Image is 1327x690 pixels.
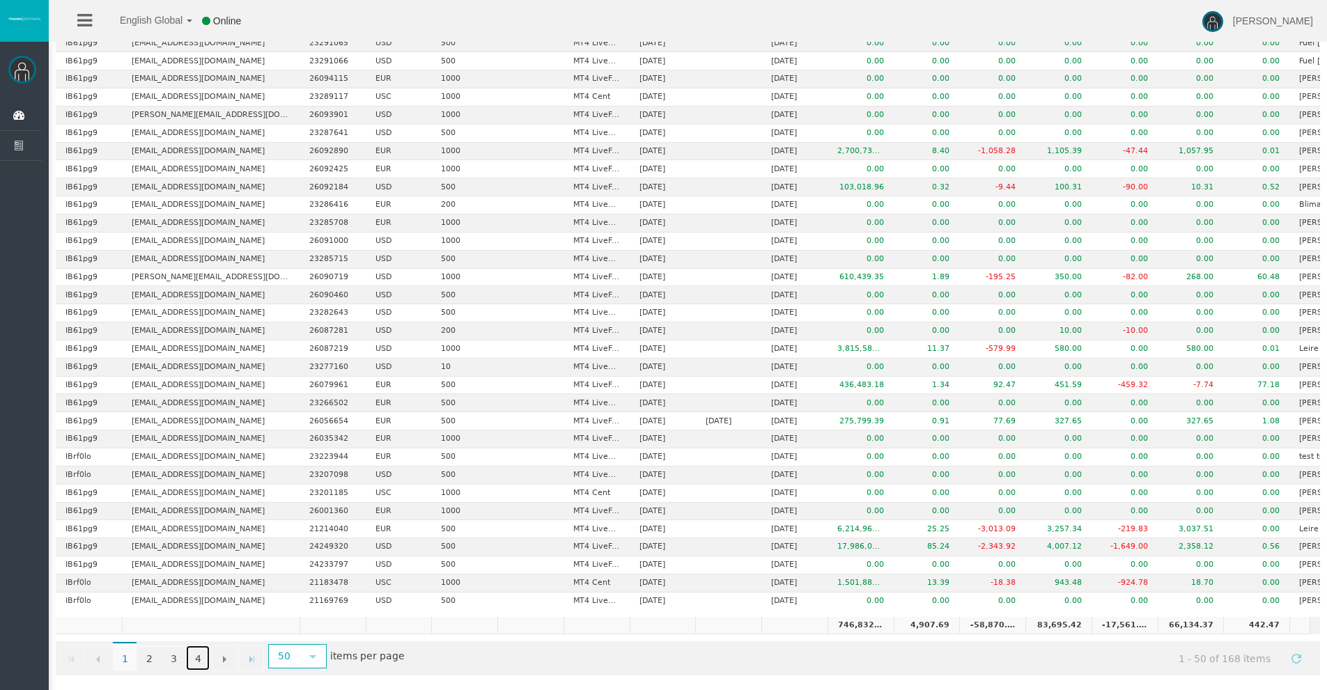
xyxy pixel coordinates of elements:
td: 23291066 [300,52,366,70]
td: [EMAIL_ADDRESS][DOMAIN_NAME] [122,125,300,143]
td: 500 [431,304,497,322]
td: EUR [366,143,432,161]
td: 0.00 [1025,214,1092,233]
td: USD [366,178,432,196]
td: 0.00 [1223,52,1289,70]
td: [DATE] [761,251,828,269]
td: MT4 LiveFixedSpreadAccount [564,340,630,359]
td: 0.00 [1025,286,1092,304]
span: [PERSON_NAME] [1233,15,1313,26]
td: 0.00 [1158,107,1224,125]
td: 10.00 [1025,322,1092,340]
td: 0.00 [1092,70,1158,88]
td: 0.00 [959,251,1025,269]
td: 0.00 [894,88,960,107]
td: 0.00 [1092,340,1158,359]
td: 500 [431,125,497,143]
td: MT4 LiveFloatingSpreadAccount [564,196,630,214]
td: 0.00 [1025,88,1092,107]
td: MT4 LiveFloatingSpreadAccount [564,125,630,143]
td: [PERSON_NAME][EMAIL_ADDRESS][DOMAIN_NAME] [122,269,300,287]
td: IB61pg9 [56,286,122,304]
td: 0.00 [894,35,960,53]
td: [DATE] [630,286,696,304]
td: [DATE] [761,196,828,214]
td: [PERSON_NAME][EMAIL_ADDRESS][DOMAIN_NAME] [122,107,300,125]
td: 0.00 [1025,160,1092,178]
td: [EMAIL_ADDRESS][DOMAIN_NAME] [122,359,300,377]
td: 0.00 [1092,233,1158,251]
td: 0.00 [1223,251,1289,269]
td: 0.00 [1092,286,1158,304]
td: 0.00 [828,70,894,88]
td: USD [366,251,432,269]
td: IB61pg9 [56,251,122,269]
td: 11.37 [894,340,960,359]
td: 0.00 [894,233,960,251]
td: 1000 [431,233,497,251]
td: [EMAIL_ADDRESS][DOMAIN_NAME] [122,88,300,107]
td: 0.00 [959,88,1025,107]
td: [DATE] [630,143,696,161]
td: IB61pg9 [56,160,122,178]
td: IB61pg9 [56,304,122,322]
td: 26092184 [300,178,366,196]
td: 0.00 [828,286,894,304]
td: 0.00 [1092,304,1158,322]
td: 0.00 [1158,52,1224,70]
td: [DATE] [630,107,696,125]
td: 0.00 [1158,286,1224,304]
td: EUR [366,70,432,88]
td: 0.00 [1092,125,1158,143]
td: IB61pg9 [56,340,122,359]
td: 1000 [431,160,497,178]
td: MT4 LiveFixedSpreadAccount [564,160,630,178]
td: [DATE] [761,233,828,251]
td: USD [366,359,432,377]
td: IB61pg9 [56,214,122,233]
td: 0.00 [828,88,894,107]
td: 0.00 [1223,35,1289,53]
td: USD [366,269,432,287]
td: IB61pg9 [56,107,122,125]
td: MT4 LiveFixedSpreadAccount [564,143,630,161]
td: 0.00 [1092,35,1158,53]
td: 0.00 [959,322,1025,340]
td: 0.00 [1025,233,1092,251]
td: [EMAIL_ADDRESS][DOMAIN_NAME] [122,251,300,269]
td: 0.00 [959,35,1025,53]
td: IB61pg9 [56,35,122,53]
td: 0.00 [959,304,1025,322]
td: [EMAIL_ADDRESS][DOMAIN_NAME] [122,143,300,161]
td: [DATE] [630,214,696,233]
td: 0.00 [1092,52,1158,70]
td: 0.00 [894,196,960,214]
td: 0.00 [1025,251,1092,269]
td: [DATE] [761,35,828,53]
td: [EMAIL_ADDRESS][DOMAIN_NAME] [122,196,300,214]
td: [EMAIL_ADDRESS][DOMAIN_NAME] [122,52,300,70]
td: [DATE] [761,304,828,322]
td: 0.00 [894,160,960,178]
td: [DATE] [630,35,696,53]
td: 0.00 [959,233,1025,251]
td: 1,057.95 [1158,143,1224,161]
td: [EMAIL_ADDRESS][DOMAIN_NAME] [122,70,300,88]
td: 0.00 [1025,107,1092,125]
td: 0.00 [828,196,894,214]
td: 26090719 [300,269,366,287]
td: 0.00 [894,70,960,88]
td: 26094115 [300,70,366,88]
td: 26092890 [300,143,366,161]
td: [DATE] [630,88,696,107]
td: [DATE] [761,286,828,304]
td: 0.00 [959,125,1025,143]
td: [DATE] [761,88,828,107]
td: 0.00 [1223,322,1289,340]
td: -90.00 [1092,178,1158,196]
td: 0.00 [1025,70,1092,88]
td: 350.00 [1025,269,1092,287]
td: 0.00 [1158,233,1224,251]
td: USD [366,286,432,304]
td: EUR [366,160,432,178]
